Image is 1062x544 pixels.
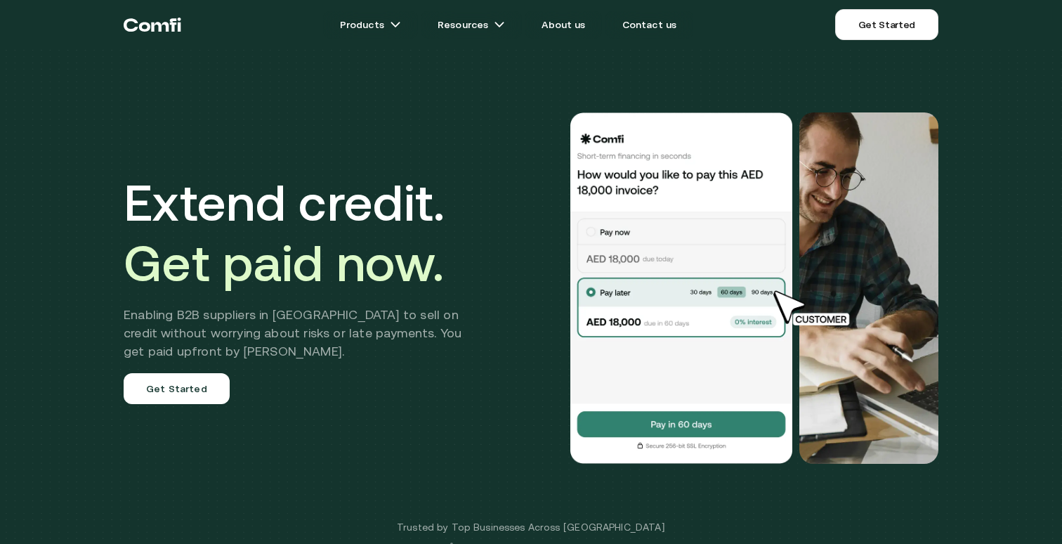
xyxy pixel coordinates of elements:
[799,112,938,464] img: Would you like to pay this AED 18,000.00 invoice?
[124,373,230,404] a: Get Started
[605,11,694,39] a: Contact us
[124,172,483,293] h1: Extend credit.
[124,234,444,292] span: Get paid now.
[124,306,483,361] h2: Enabling B2B suppliers in [GEOGRAPHIC_DATA] to sell on credit without worrying about risks or lat...
[494,19,505,30] img: arrow icons
[390,19,401,30] img: arrow icons
[323,11,418,39] a: Productsarrow icons
[763,289,865,328] img: cursor
[835,9,938,40] a: Get Started
[124,4,181,46] a: Return to the top of the Comfi home page
[525,11,602,39] a: About us
[421,11,522,39] a: Resourcesarrow icons
[569,112,794,464] img: Would you like to pay this AED 18,000.00 invoice?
